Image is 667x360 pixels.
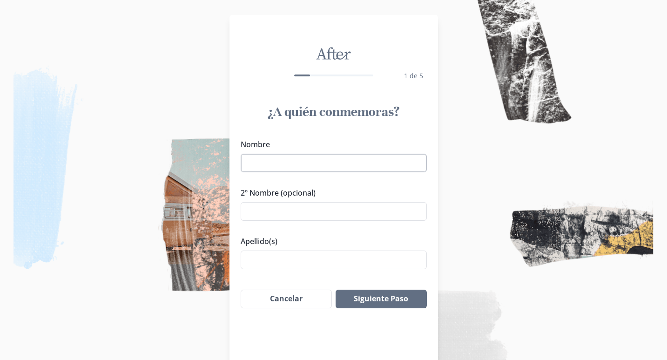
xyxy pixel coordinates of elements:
label: Apellido(s) [241,236,421,247]
label: 2º Nombre (opcional) [241,187,421,198]
button: Cancelar [241,290,332,308]
h1: ¿A quién conmemoras? [241,103,427,120]
button: Siguiente Paso [336,290,426,308]
span: 1 de 5 [404,71,423,80]
label: Nombre [241,139,421,150]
